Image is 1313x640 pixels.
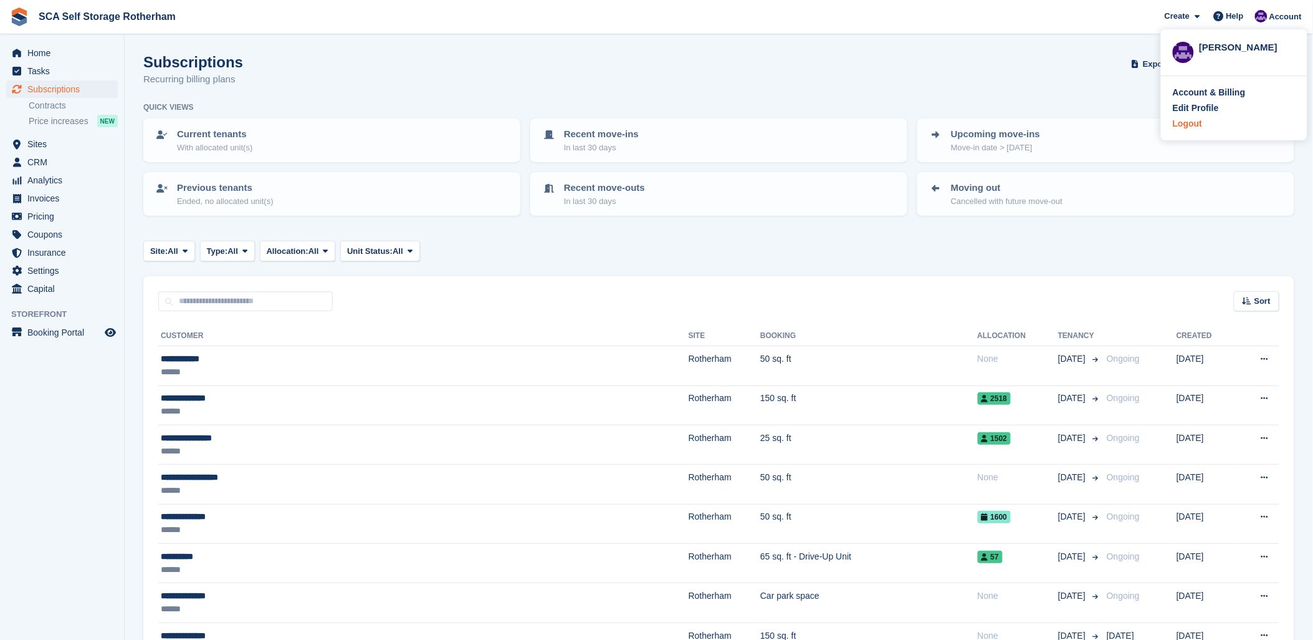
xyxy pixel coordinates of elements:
td: 25 sq. ft [760,425,977,464]
span: Unit Status: [347,245,393,258]
a: Contracts [29,100,118,112]
a: menu [6,226,118,243]
span: [DATE] [1058,510,1088,523]
p: Recurring billing plans [143,72,243,87]
th: Customer [158,326,689,346]
span: Ongoing [1107,393,1140,403]
span: Insurance [27,244,102,261]
p: With allocated unit(s) [177,142,252,154]
td: Rotherham [689,385,760,425]
span: Site: [150,245,168,258]
span: Booking Portal [27,324,102,341]
td: Rotherham [689,425,760,464]
a: menu [6,280,118,298]
a: menu [6,244,118,261]
td: [DATE] [1177,544,1236,583]
button: Type: All [200,241,255,261]
a: Previous tenants Ended, no allocated unit(s) [145,173,519,215]
a: Edit Profile [1173,102,1296,115]
a: menu [6,153,118,171]
span: All [308,245,319,258]
a: Preview store [103,325,118,340]
td: 50 sq. ft [760,504,977,543]
span: Account [1269,11,1302,23]
span: Create [1165,10,1190,22]
div: NEW [97,115,118,127]
span: 1502 [978,432,1011,445]
img: Kelly Neesham [1173,42,1194,63]
a: menu [6,80,118,98]
span: [DATE] [1058,432,1088,445]
td: [DATE] [1177,385,1236,425]
h1: Subscriptions [143,54,243,70]
td: Rotherham [689,504,760,543]
th: Allocation [978,326,1058,346]
a: Recent move-ins In last 30 days [532,120,906,161]
span: CRM [27,153,102,171]
p: Cancelled with future move-out [951,195,1062,208]
span: Pricing [27,208,102,225]
span: Ongoing [1107,433,1140,443]
span: Price increases [29,115,88,127]
span: Coupons [27,226,102,243]
a: menu [6,262,118,279]
button: Site: All [143,241,195,261]
a: Moving out Cancelled with future move-out [919,173,1293,215]
span: [DATE] [1058,392,1088,405]
h6: Quick views [143,102,194,113]
td: Rotherham [689,346,760,385]
div: None [978,471,1058,484]
p: Recent move-outs [564,181,645,195]
img: stora-icon-8386f47178a22dfd0bd8f6a31ec36ba5ce8667c1dd55bd0f319d3a0aa187defe.svg [10,7,29,26]
a: menu [6,135,118,153]
span: Ongoing [1107,354,1140,364]
a: menu [6,190,118,207]
span: Export [1143,58,1168,70]
span: 2518 [978,392,1011,405]
a: menu [6,44,118,62]
span: Type: [207,245,228,258]
p: Current tenants [177,127,252,142]
p: Previous tenants [177,181,274,195]
td: 65 sq. ft - Drive-Up Unit [760,544,977,583]
a: Logout [1173,117,1296,130]
button: Unit Status: All [340,241,419,261]
span: Home [27,44,102,62]
span: Ongoing [1107,591,1140,601]
p: In last 30 days [564,142,639,154]
div: Logout [1173,117,1202,130]
div: None [978,352,1058,366]
a: Price increases NEW [29,114,118,128]
p: Upcoming move-ins [951,127,1040,142]
a: menu [6,62,118,80]
span: Invoices [27,190,102,207]
a: menu [6,208,118,225]
td: Rotherham [689,583,760,623]
a: menu [6,172,118,189]
span: 57 [978,551,1003,563]
div: [PERSON_NAME] [1199,41,1296,52]
p: Moving out [951,181,1062,195]
div: Account & Billing [1173,86,1246,99]
img: Kelly Neesham [1255,10,1268,22]
td: Car park space [760,583,977,623]
span: Ongoing [1107,551,1140,561]
span: [DATE] [1058,550,1088,563]
a: SCA Self Storage Rotherham [34,6,181,27]
td: [DATE] [1177,346,1236,385]
td: [DATE] [1177,504,1236,543]
span: Sort [1254,295,1271,308]
span: Settings [27,262,102,279]
th: Booking [760,326,977,346]
span: Tasks [27,62,102,80]
span: Subscriptions [27,80,102,98]
span: [DATE] [1058,589,1088,603]
p: Move-in date > [DATE] [951,142,1040,154]
td: Rotherham [689,465,760,504]
a: Account & Billing [1173,86,1296,99]
td: [DATE] [1177,583,1236,623]
span: Storefront [11,308,124,321]
a: Upcoming move-ins Move-in date > [DATE] [919,120,1293,161]
span: 1600 [978,511,1011,523]
p: In last 30 days [564,195,645,208]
